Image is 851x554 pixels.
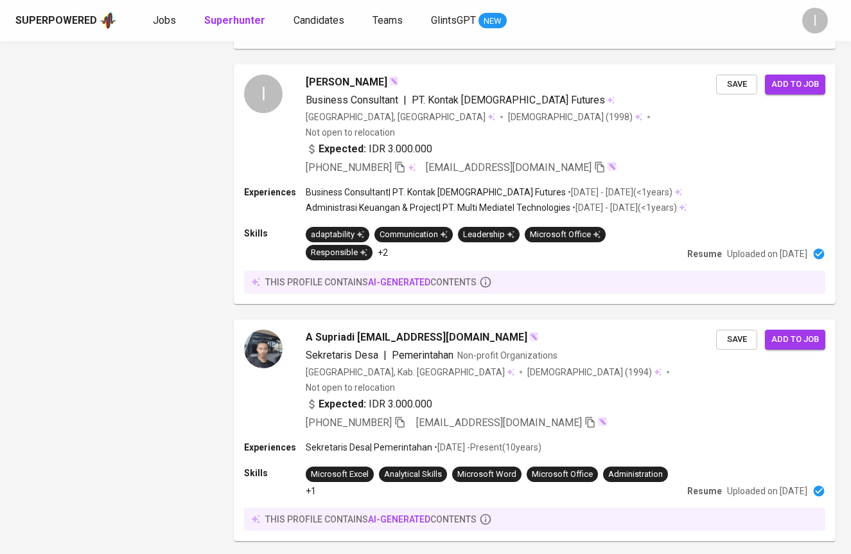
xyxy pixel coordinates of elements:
[306,161,392,174] span: [PHONE_NUMBER]
[727,247,807,260] p: Uploaded on [DATE]
[153,13,179,29] a: Jobs
[508,111,606,123] span: [DEMOGRAPHIC_DATA]
[294,14,344,26] span: Candidates
[566,186,672,199] p: • [DATE] - [DATE] ( <1 years )
[306,186,566,199] p: Business Consultant | PT. Kontak [DEMOGRAPHIC_DATA] Futures
[306,349,378,361] span: Sekretaris Desa
[306,141,432,157] div: IDR 3.000.000
[378,246,388,259] p: +2
[368,277,430,287] span: AI-generated
[100,11,117,30] img: app logo
[607,161,617,172] img: magic_wand.svg
[431,14,476,26] span: GlintsGPT
[716,330,757,350] button: Save
[306,485,316,497] p: +1
[306,111,495,123] div: [GEOGRAPHIC_DATA], [GEOGRAPHIC_DATA]
[384,469,442,481] div: Analytical Skills
[727,485,807,497] p: Uploaded on [DATE]
[306,126,395,139] p: Not open to relocation
[687,485,722,497] p: Resume
[716,75,757,94] button: Save
[244,186,306,199] p: Experiences
[463,229,514,241] div: Leadership
[432,441,541,454] p: • [DATE] - Present ( 10 years )
[392,349,453,361] span: Pemerintahan
[383,348,387,363] span: |
[204,13,268,29] a: Superhunter
[765,75,825,94] button: Add to job
[403,93,407,108] span: |
[802,8,828,33] div: I
[771,77,819,92] span: Add to job
[389,76,399,86] img: magic_wand.svg
[457,469,516,481] div: Microsoft Word
[608,469,663,481] div: Administration
[765,330,825,350] button: Add to job
[265,276,477,289] p: this profile contains contents
[306,397,432,412] div: IDR 3.000.000
[412,94,605,106] span: PT. Kontak [DEMOGRAPHIC_DATA] Futures
[380,229,448,241] div: Communication
[687,247,722,260] p: Resume
[373,14,403,26] span: Teams
[597,416,608,427] img: magic_wand.svg
[244,75,283,113] div: I
[153,14,176,26] span: Jobs
[532,469,593,481] div: Microsoft Office
[431,13,507,29] a: GlintsGPT NEW
[244,441,306,454] p: Experiences
[478,15,507,28] span: NEW
[527,366,625,379] span: [DEMOGRAPHIC_DATA]
[306,381,395,394] p: Not open to relocation
[527,366,662,379] div: (1994)
[265,513,477,526] p: this profile contains contents
[529,332,539,342] img: magic_wand.svg
[244,467,306,479] p: Skills
[306,416,392,429] span: [PHONE_NUMBER]
[306,94,398,106] span: Business Consultant
[311,247,367,259] div: Responsible
[306,201,570,214] p: Administrasi Keuangan & Project | PT. Multi Mediatel Technologies
[244,330,283,368] img: 8e283680a548e387fa3a4017d4f6d055.jpg
[426,161,592,174] span: [EMAIL_ADDRESS][DOMAIN_NAME]
[15,11,117,30] a: Superpoweredapp logo
[294,13,347,29] a: Candidates
[234,319,836,541] a: A Supriadi [EMAIL_ADDRESS][DOMAIN_NAME]Sekretaris Desa|PemerintahanNon-profit Organizations[GEOGR...
[530,229,601,241] div: Microsoft Office
[311,229,364,241] div: adaptability
[311,469,369,481] div: Microsoft Excel
[234,64,836,304] a: I[PERSON_NAME]Business Consultant|PT. Kontak [DEMOGRAPHIC_DATA] Futures[GEOGRAPHIC_DATA], [GEOGRA...
[723,77,751,92] span: Save
[457,350,557,361] span: Non-profit Organizations
[306,75,387,90] span: [PERSON_NAME]
[244,227,306,240] p: Skills
[508,111,642,123] div: (1998)
[368,514,430,524] span: AI-generated
[570,201,677,214] p: • [DATE] - [DATE] ( <1 years )
[373,13,405,29] a: Teams
[306,366,514,379] div: [GEOGRAPHIC_DATA], Kab. [GEOGRAPHIC_DATA]
[204,14,265,26] b: Superhunter
[15,13,97,28] div: Superpowered
[319,397,366,412] b: Expected:
[771,332,819,347] span: Add to job
[723,332,751,347] span: Save
[416,416,582,429] span: [EMAIL_ADDRESS][DOMAIN_NAME]
[319,141,366,157] b: Expected:
[306,330,527,345] span: A Supriadi [EMAIL_ADDRESS][DOMAIN_NAME]
[306,441,432,454] p: Sekretaris Desa | Pemerintahan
